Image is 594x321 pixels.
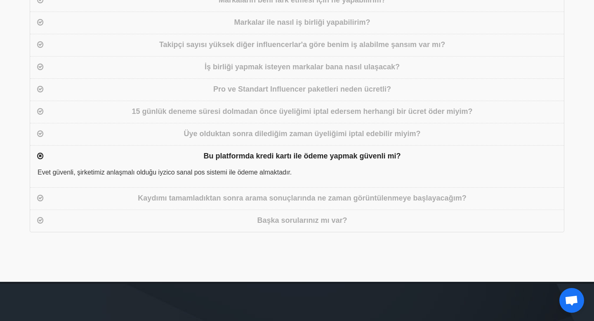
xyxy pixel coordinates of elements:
[45,84,559,96] div: Pro ve Standart Influencer paketleri neden ücretli?
[45,39,559,51] div: Takipçi sayısı yüksek diğer influencerlar'a göre benim iş alabilme şansım var mı?
[45,128,559,140] div: Üye olduktan sonra dilediğim zaman üyeliğimi iptal edebilir miyim?
[559,288,584,313] div: Açık sohbet
[45,193,559,205] div: Kaydımı tamamladıktan sonra arama sonuçlarında ne zaman görüntülenmeye başlayacağım?
[30,168,564,187] div: Evet güvenli, şirketimiz anlaşmalı olduğu iyzico sanal pos sistemi ile ödeme almaktadır.
[45,215,559,227] div: Başka sorularınız mı var?
[45,61,559,73] div: İş birliği yapmak isteyen markalar bana nasıl ulaşacak?
[45,106,559,118] div: 15 günlük deneme süresi dolmadan önce üyeliğimi iptal edersem herhangi bir ücret öder miyim?
[45,17,559,29] div: Markalar ile nasıl iş birliği yapabilirim?
[45,151,559,163] div: Bu platformda kredi kartı ile ödeme yapmak güvenli mi?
